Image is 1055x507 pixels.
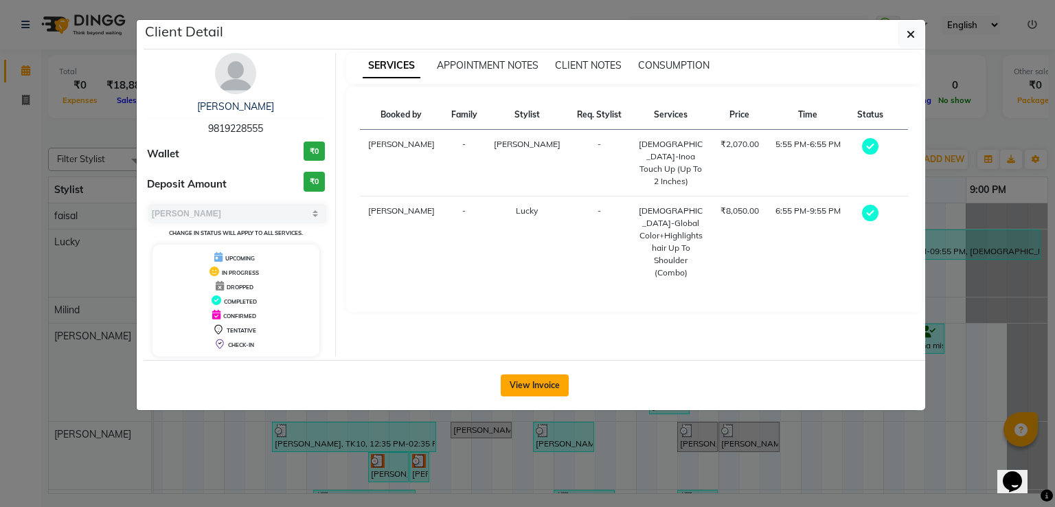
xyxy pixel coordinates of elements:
[501,374,569,396] button: View Invoice
[638,205,704,279] div: [DEMOGRAPHIC_DATA]-Global Color+Highlights hair Up To Shoulder (Combo)
[197,100,274,113] a: [PERSON_NAME]
[849,100,892,130] th: Status
[147,146,179,162] span: Wallet
[569,100,630,130] th: Req. Stylist
[145,21,223,42] h5: Client Detail
[169,229,303,236] small: Change in status will apply to all services.
[360,100,443,130] th: Booked by
[555,59,622,71] span: CLIENT NOTES
[360,196,443,288] td: [PERSON_NAME]
[638,138,704,188] div: [DEMOGRAPHIC_DATA]-Inoa Touch Up (Up To 2 Inches)
[767,100,849,130] th: Time
[363,54,420,78] span: SERVICES
[516,205,538,216] span: Lucky
[437,59,538,71] span: APPOINTMENT NOTES
[721,205,759,217] div: ₹8,050.00
[223,313,256,319] span: CONFIRMED
[767,196,849,288] td: 6:55 PM-9:55 PM
[222,269,259,276] span: IN PROGRESS
[224,298,257,305] span: COMPLETED
[304,172,325,192] h3: ₹0
[208,122,263,135] span: 9819228555
[486,100,569,130] th: Stylist
[767,130,849,196] td: 5:55 PM-6:55 PM
[569,130,630,196] td: -
[147,177,227,192] span: Deposit Amount
[225,255,255,262] span: UPCOMING
[443,196,486,288] td: -
[712,100,767,130] th: Price
[360,130,443,196] td: [PERSON_NAME]
[997,452,1041,493] iframe: chat widget
[215,53,256,94] img: avatar
[304,142,325,161] h3: ₹0
[630,100,712,130] th: Services
[721,138,759,150] div: ₹2,070.00
[569,196,630,288] td: -
[227,327,256,334] span: TENTATIVE
[227,284,253,291] span: DROPPED
[443,130,486,196] td: -
[443,100,486,130] th: Family
[494,139,560,149] span: [PERSON_NAME]
[228,341,254,348] span: CHECK-IN
[638,59,710,71] span: CONSUMPTION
